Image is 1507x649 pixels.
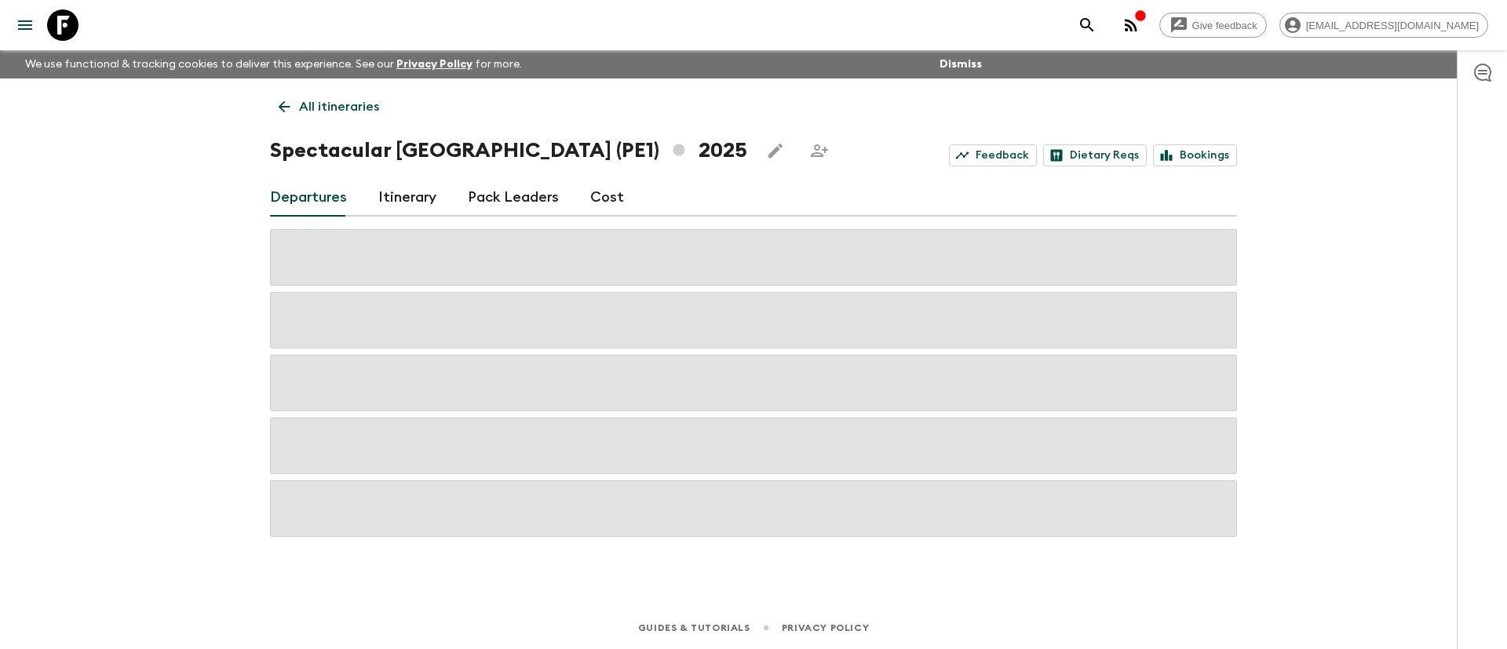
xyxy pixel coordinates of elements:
[396,59,473,70] a: Privacy Policy
[1279,13,1488,38] div: [EMAIL_ADDRESS][DOMAIN_NAME]
[1153,144,1237,166] a: Bookings
[949,144,1037,166] a: Feedback
[299,97,379,116] p: All itineraries
[638,619,750,636] a: Guides & Tutorials
[468,179,559,217] a: Pack Leaders
[1297,20,1487,31] span: [EMAIL_ADDRESS][DOMAIN_NAME]
[19,50,528,78] p: We use functional & tracking cookies to deliver this experience. See our for more.
[1159,13,1267,38] a: Give feedback
[782,619,869,636] a: Privacy Policy
[760,135,791,166] button: Edit this itinerary
[1184,20,1266,31] span: Give feedback
[590,179,624,217] a: Cost
[270,179,347,217] a: Departures
[804,135,835,166] span: Share this itinerary
[378,179,436,217] a: Itinerary
[1043,144,1147,166] a: Dietary Reqs
[936,53,986,75] button: Dismiss
[9,9,41,41] button: menu
[270,135,747,166] h1: Spectacular [GEOGRAPHIC_DATA] (PE1) 2025
[1071,9,1103,41] button: search adventures
[270,91,388,122] a: All itineraries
